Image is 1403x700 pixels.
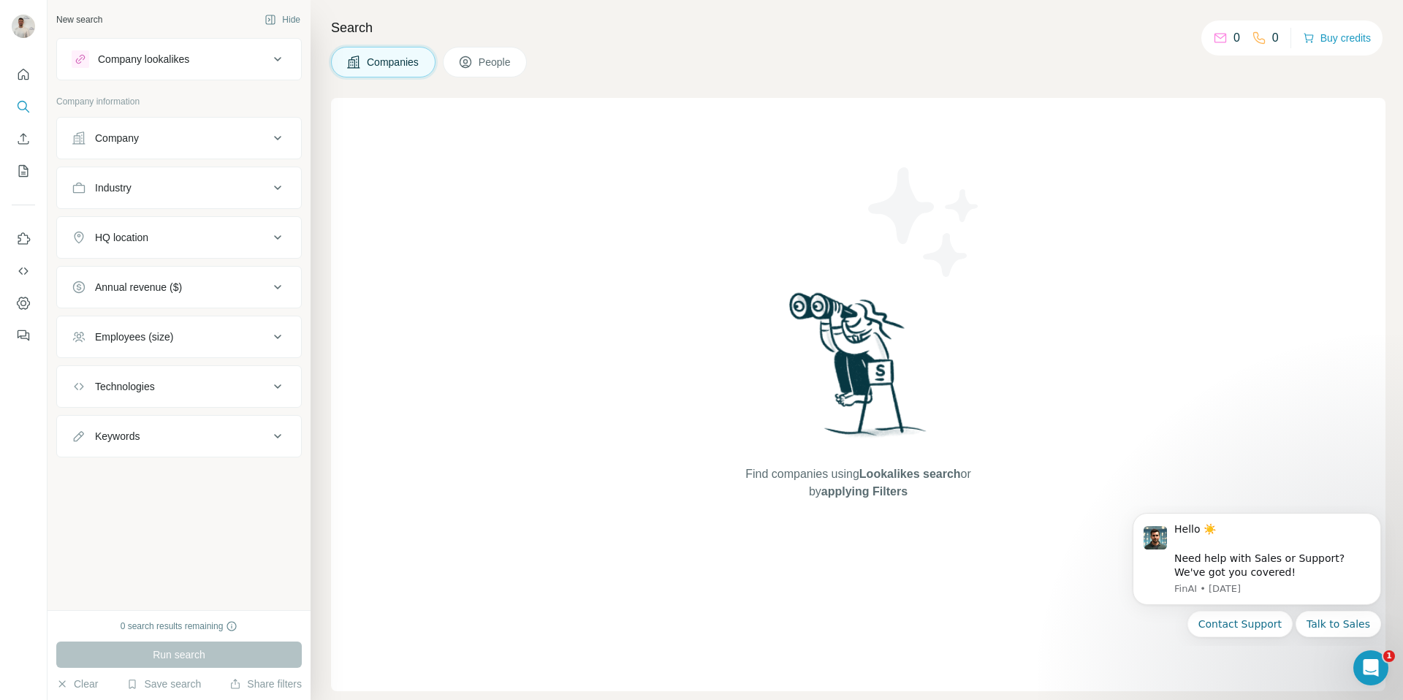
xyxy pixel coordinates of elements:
h4: Search [331,18,1385,38]
button: Keywords [57,419,301,454]
button: Share filters [229,677,302,691]
span: Companies [367,55,420,69]
div: Company lookalikes [98,52,189,66]
iframe: Intercom live chat [1353,650,1388,685]
button: Buy credits [1303,28,1371,48]
button: Save search [126,677,201,691]
button: Clear [56,677,98,691]
button: Company lookalikes [57,42,301,77]
p: 0 [1233,29,1240,47]
button: Use Surfe on LinkedIn [12,226,35,252]
span: 1 [1383,650,1395,662]
div: Industry [95,180,132,195]
button: Hide [254,9,311,31]
button: My lists [12,158,35,184]
button: Use Surfe API [12,258,35,284]
button: Company [57,121,301,156]
button: HQ location [57,220,301,255]
div: Employees (size) [95,330,173,344]
span: applying Filters [821,485,908,498]
img: Surfe Illustration - Stars [859,156,990,288]
div: Annual revenue ($) [95,280,182,294]
div: Keywords [95,429,140,444]
span: People [479,55,512,69]
button: Technologies [57,369,301,404]
button: Dashboard [12,290,35,316]
button: Search [12,94,35,120]
iframe: Intercom notifications message [1111,506,1403,646]
p: Company information [56,95,302,108]
div: 0 search results remaining [121,620,238,633]
button: Industry [57,170,301,205]
div: HQ location [95,230,148,245]
img: Avatar [12,15,35,38]
div: Company [95,131,139,145]
div: New search [56,13,102,26]
button: Annual revenue ($) [57,270,301,305]
span: Lookalikes search [859,468,961,480]
button: Enrich CSV [12,126,35,152]
span: Find companies using or by [741,465,975,501]
div: Technologies [95,379,155,394]
p: 0 [1272,29,1279,47]
button: Feedback [12,322,35,349]
img: Surfe Illustration - Woman searching with binoculars [783,289,935,452]
button: Employees (size) [57,319,301,354]
button: Quick start [12,61,35,88]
